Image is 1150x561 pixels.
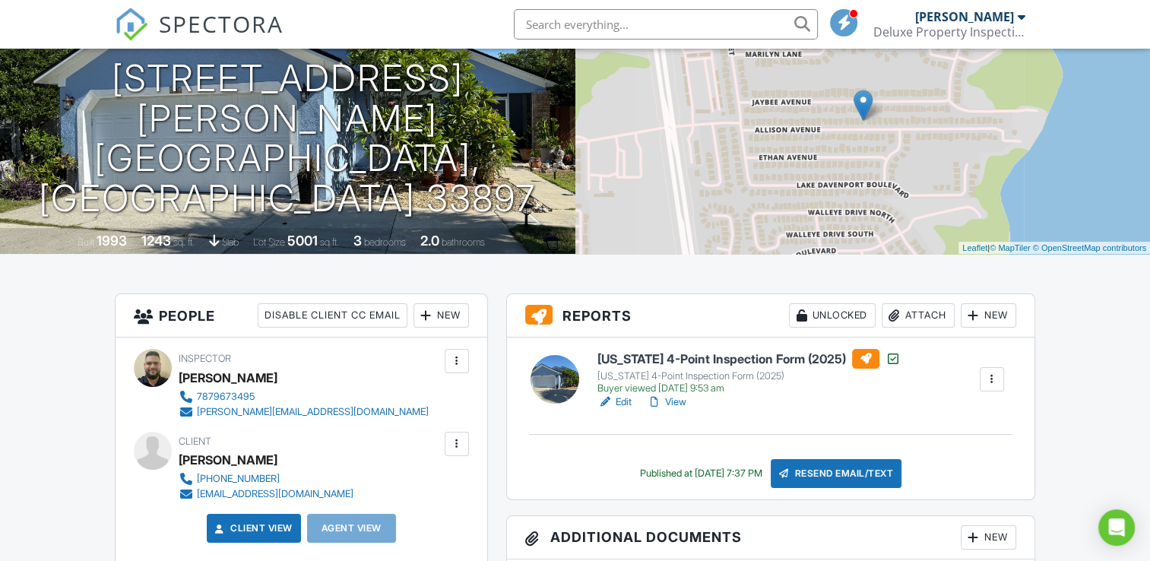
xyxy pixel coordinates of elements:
div: Disable Client CC Email [258,303,407,328]
img: The Best Home Inspection Software - Spectora [115,8,148,41]
a: SPECTORA [115,21,284,52]
div: 5001 [287,233,318,249]
div: 2.0 [420,233,439,249]
div: Deluxe Property Inspections [873,24,1025,40]
span: Client [179,436,211,447]
span: bedrooms [364,236,406,248]
div: 3 [353,233,362,249]
div: | [958,242,1150,255]
a: Client View [212,521,293,536]
div: Open Intercom Messenger [1098,509,1135,546]
a: View [647,395,686,410]
a: [US_STATE] 4-Point Inspection Form (2025) [US_STATE] 4-Point Inspection Form (2025) Buyer viewed ... [597,349,901,395]
a: Leaflet [962,243,987,252]
span: sq.ft. [320,236,339,248]
div: Unlocked [789,303,876,328]
div: New [961,525,1016,550]
input: Search everything... [514,9,818,40]
div: 7879673495 [197,391,255,403]
span: Lot Size [253,236,285,248]
a: [PERSON_NAME][EMAIL_ADDRESS][DOMAIN_NAME] [179,404,429,420]
div: Published at [DATE] 7:37 PM [639,467,762,480]
div: [PERSON_NAME][EMAIL_ADDRESS][DOMAIN_NAME] [197,406,429,418]
div: New [961,303,1016,328]
h3: Reports [507,294,1034,338]
h3: People [116,294,486,338]
span: Inspector [179,353,231,364]
a: © OpenStreetMap contributors [1033,243,1146,252]
span: SPECTORA [159,8,284,40]
div: [PERSON_NAME] [179,448,277,471]
a: © MapTiler [990,243,1031,252]
div: [PHONE_NUMBER] [197,473,280,485]
div: Attach [882,303,955,328]
h3: Additional Documents [507,516,1034,559]
span: bathrooms [442,236,485,248]
div: Buyer viewed [DATE] 9:53 am [597,382,901,395]
div: 1993 [97,233,127,249]
span: Built [78,236,94,248]
div: [EMAIL_ADDRESS][DOMAIN_NAME] [197,488,353,500]
span: slab [222,236,239,248]
h6: [US_STATE] 4-Point Inspection Form (2025) [597,349,901,369]
div: Resend Email/Text [771,459,901,488]
span: sq. ft. [173,236,195,248]
div: New [413,303,469,328]
div: [PERSON_NAME] [915,9,1014,24]
a: Edit [597,395,632,410]
a: [EMAIL_ADDRESS][DOMAIN_NAME] [179,487,353,502]
h1: [STREET_ADDRESS][PERSON_NAME] [GEOGRAPHIC_DATA], [GEOGRAPHIC_DATA] 33897 [24,59,551,219]
div: [PERSON_NAME] [179,366,277,389]
a: 7879673495 [179,389,429,404]
a: [PHONE_NUMBER] [179,471,353,487]
div: [US_STATE] 4-Point Inspection Form (2025) [597,370,901,382]
div: 1243 [141,233,171,249]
